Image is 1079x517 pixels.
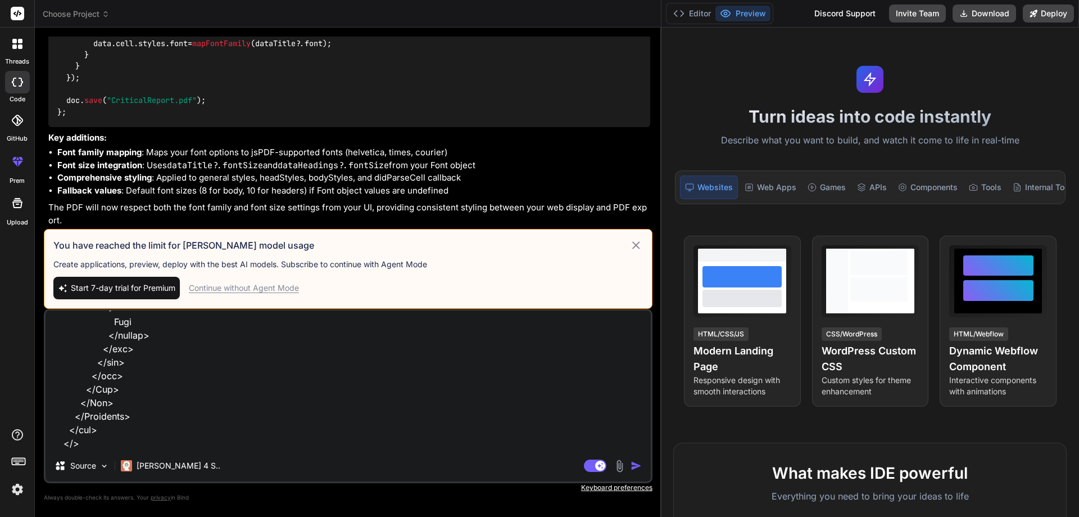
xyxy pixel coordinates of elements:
button: Start 7-day trial for Premium [53,277,180,299]
li: : Uses and from your Font object [57,159,650,172]
span: font [305,38,323,48]
h4: Modern Landing Page [693,343,791,375]
div: Discord Support [808,5,882,23]
strong: Font family mapping [57,147,142,158]
span: "CriticalReport.pdf" [107,96,197,106]
h4: WordPress Custom CSS [822,343,919,375]
span: cell [116,27,134,37]
span: fontSize [170,27,206,37]
span: save [84,96,102,106]
span: font [170,38,188,48]
strong: Font size integration [57,160,142,170]
p: Custom styles for theme enhancement [822,375,919,397]
span: 8 [309,27,314,37]
h4: Dynamic Webflow Component [949,343,1047,375]
button: Invite Team [889,5,946,23]
span: mapFontFamily [192,38,251,48]
label: Upload [7,218,28,227]
p: Source [70,460,96,471]
li: : Applied to general styles, headStyles, bodyStyles, and didParseCell callback [57,172,650,185]
div: Web Apps [740,176,801,199]
h1: Turn ideas into code instantly [668,106,1072,127]
p: The PDF will now respect both the font family and font size settings from your UI, providing cons... [48,201,650,227]
div: APIs [853,176,891,199]
div: Components [894,176,962,199]
img: attachment [613,460,626,473]
button: Preview [715,6,770,21]
div: CSS/WordPress [822,327,882,341]
li: : Default font sizes (8 for body, 10 for headers) if Font object values are undefined [57,185,650,197]
div: Continue without Agent Mode [189,282,299,294]
img: settings [8,480,27,499]
label: prem [10,176,25,186]
textarea: lorem ipsumdolOrs = () => { ame con = adi elITS("d", "ei"); tempOrinc(utl, { etdo: ".magnaa-enima... [46,311,651,450]
p: Create applications, preview, deploy with the best AI models. Subscribe to continue with Agent Mode [53,259,643,270]
strong: Key additions: [48,132,107,143]
p: Interactive components with animations [949,375,1047,397]
h3: You have reached the limit for [PERSON_NAME] model usage [53,239,629,252]
span: styles [138,38,165,48]
p: Always double-check its answers. Your in Bind [44,492,652,503]
label: code [10,95,25,104]
div: Tools [964,176,1006,199]
img: Pick Models [99,461,109,471]
label: GitHub [7,134,28,143]
p: Keyboard preferences [44,483,652,492]
h2: What makes IDE powerful [692,461,1048,485]
div: HTML/Webflow [949,327,1008,341]
li: : Maps your font options to jsPDF-supported fonts (helvetica, times, courier) [57,146,650,159]
p: Everything you need to bring your ideas to life [692,489,1048,503]
div: Websites [680,176,738,199]
div: HTML/CSS/JS [693,327,749,341]
span: privacy [151,494,171,501]
label: threads [5,57,29,66]
img: Claude 4 Sonnet [121,460,132,471]
span: fontSize [264,27,300,37]
code: dataTitle?.fontSize [167,160,263,171]
p: Responsive design with smooth interactions [693,375,791,397]
button: Deploy [1023,5,1074,23]
span: Choose Project [43,8,110,20]
span: cell [116,38,134,48]
strong: Comprehensive styling [57,172,152,183]
p: Describe what you want to build, and watch it come to life in real-time [668,133,1072,148]
p: [PERSON_NAME] 4 S.. [137,460,220,471]
div: Games [803,176,850,199]
span: styles [138,27,165,37]
strong: Fallback values [57,185,121,196]
img: icon [631,460,642,471]
span: Start 7-day trial for Premium [71,282,175,294]
button: Download [953,5,1016,23]
code: dataHeadings?.fontSize [278,160,389,171]
button: Editor [669,6,715,21]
